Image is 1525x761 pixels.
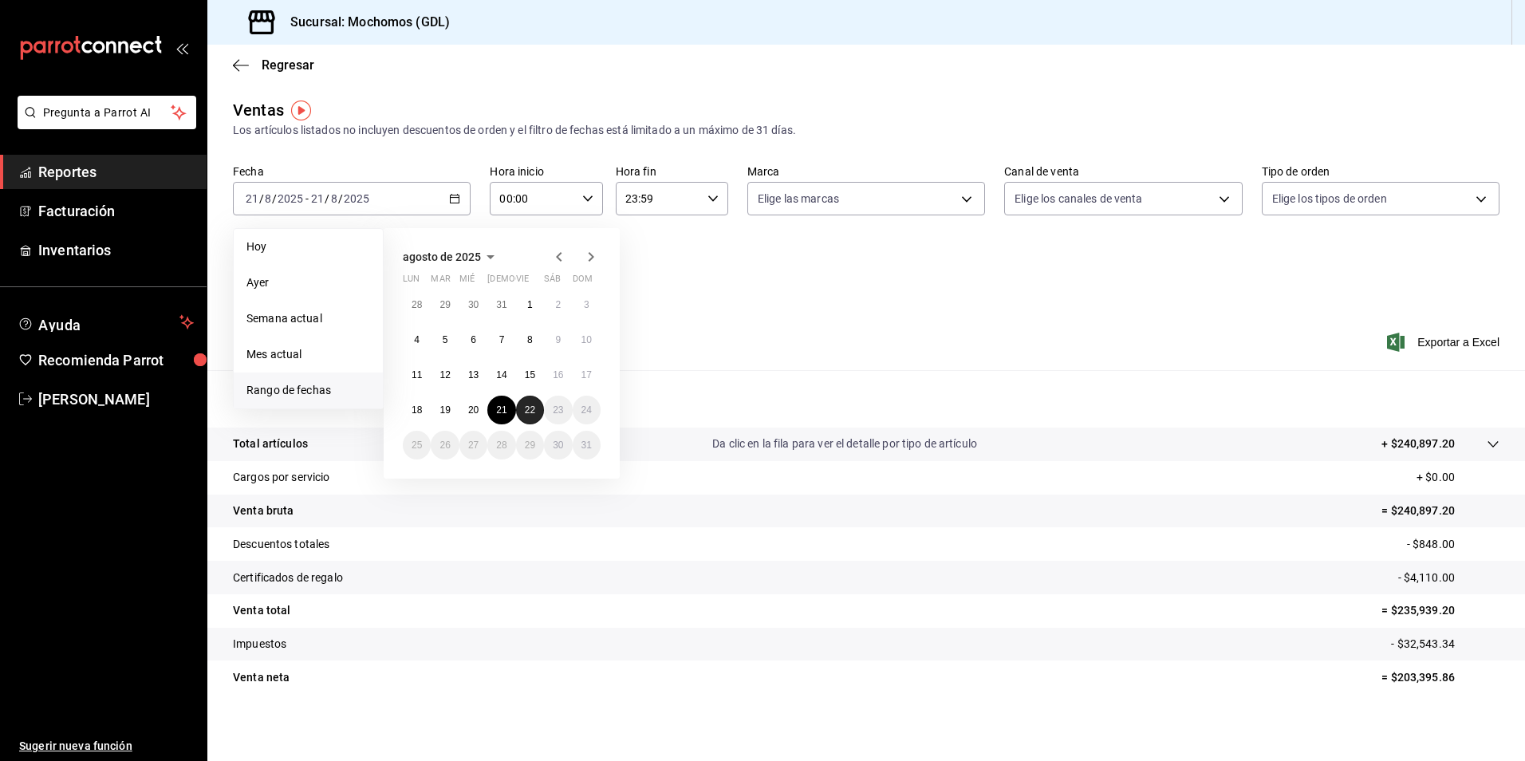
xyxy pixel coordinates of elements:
button: Regresar [233,57,314,73]
span: Sugerir nueva función [19,738,194,755]
button: 25 de agosto de 2025 [403,431,431,459]
p: = $240,897.20 [1381,503,1499,519]
span: Semana actual [246,310,370,327]
button: 28 de agosto de 2025 [487,431,515,459]
button: 30 de julio de 2025 [459,290,487,319]
button: 21 de agosto de 2025 [487,396,515,424]
p: Impuestos [233,636,286,653]
button: 29 de julio de 2025 [431,290,459,319]
input: -- [310,192,325,205]
p: = $235,939.20 [1381,602,1499,619]
abbr: 22 de agosto de 2025 [525,404,535,416]
label: Hora inicio [490,166,602,177]
p: - $32,543.34 [1391,636,1499,653]
h3: Sucursal: Mochomos (GDL) [278,13,450,32]
button: 14 de agosto de 2025 [487,361,515,389]
button: 17 de agosto de 2025 [573,361,601,389]
button: 6 de agosto de 2025 [459,325,487,354]
button: Exportar a Excel [1390,333,1499,352]
abbr: 23 de agosto de 2025 [553,404,563,416]
abbr: 27 de agosto de 2025 [468,440,479,451]
abbr: 13 de agosto de 2025 [468,369,479,380]
p: Venta neta [233,669,290,686]
a: Pregunta a Parrot AI [11,116,196,132]
abbr: 29 de agosto de 2025 [525,440,535,451]
abbr: 24 de agosto de 2025 [581,404,592,416]
span: Recomienda Parrot [38,349,194,371]
button: 20 de agosto de 2025 [459,396,487,424]
p: Certificados de regalo [233,570,343,586]
label: Canal de venta [1004,166,1242,177]
button: 5 de agosto de 2025 [431,325,459,354]
abbr: 30 de julio de 2025 [468,299,479,310]
abbr: 31 de julio de 2025 [496,299,506,310]
abbr: miércoles [459,274,475,290]
button: 24 de agosto de 2025 [573,396,601,424]
span: Ayer [246,274,370,291]
abbr: 16 de agosto de 2025 [553,369,563,380]
button: 19 de agosto de 2025 [431,396,459,424]
span: / [325,192,329,205]
button: 4 de agosto de 2025 [403,325,431,354]
input: -- [245,192,259,205]
label: Hora fin [616,166,728,177]
button: 7 de agosto de 2025 [487,325,515,354]
p: + $240,897.20 [1381,436,1455,452]
p: Venta total [233,602,290,619]
abbr: 12 de agosto de 2025 [439,369,450,380]
abbr: viernes [516,274,529,290]
p: - $848.00 [1407,536,1499,553]
abbr: 1 de agosto de 2025 [527,299,533,310]
abbr: martes [431,274,450,290]
abbr: 28 de agosto de 2025 [496,440,506,451]
abbr: 7 de agosto de 2025 [499,334,505,345]
label: Tipo de orden [1262,166,1499,177]
span: / [259,192,264,205]
button: 3 de agosto de 2025 [573,290,601,319]
span: Elige los canales de venta [1015,191,1142,207]
input: ---- [277,192,304,205]
button: 11 de agosto de 2025 [403,361,431,389]
button: Pregunta a Parrot AI [18,96,196,129]
p: Total artículos [233,436,308,452]
abbr: 15 de agosto de 2025 [525,369,535,380]
p: + $0.00 [1417,469,1499,486]
span: Elige las marcas [758,191,839,207]
abbr: 5 de agosto de 2025 [443,334,448,345]
div: Ventas [233,98,284,122]
p: Descuentos totales [233,536,329,553]
span: [PERSON_NAME] [38,388,194,410]
button: 2 de agosto de 2025 [544,290,572,319]
span: Reportes [38,161,194,183]
abbr: 3 de agosto de 2025 [584,299,589,310]
abbr: 11 de agosto de 2025 [412,369,422,380]
button: 18 de agosto de 2025 [403,396,431,424]
button: 12 de agosto de 2025 [431,361,459,389]
span: Regresar [262,57,314,73]
abbr: 30 de agosto de 2025 [553,440,563,451]
abbr: 4 de agosto de 2025 [414,334,420,345]
span: Facturación [38,200,194,222]
abbr: 10 de agosto de 2025 [581,334,592,345]
button: 22 de agosto de 2025 [516,396,544,424]
button: 8 de agosto de 2025 [516,325,544,354]
p: - $4,110.00 [1398,570,1499,586]
p: = $203,395.86 [1381,669,1499,686]
abbr: 25 de agosto de 2025 [412,440,422,451]
button: 27 de agosto de 2025 [459,431,487,459]
div: Los artículos listados no incluyen descuentos de orden y el filtro de fechas está limitado a un m... [233,122,1499,139]
button: 30 de agosto de 2025 [544,431,572,459]
button: 23 de agosto de 2025 [544,396,572,424]
span: Hoy [246,239,370,255]
img: Tooltip marker [291,101,311,120]
abbr: 21 de agosto de 2025 [496,404,506,416]
p: Da clic en la fila para ver el detalle por tipo de artículo [712,436,977,452]
button: 1 de agosto de 2025 [516,290,544,319]
p: Cargos por servicio [233,469,330,486]
input: -- [264,192,272,205]
abbr: 17 de agosto de 2025 [581,369,592,380]
button: 31 de agosto de 2025 [573,431,601,459]
abbr: 19 de agosto de 2025 [439,404,450,416]
abbr: jueves [487,274,581,290]
button: 15 de agosto de 2025 [516,361,544,389]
